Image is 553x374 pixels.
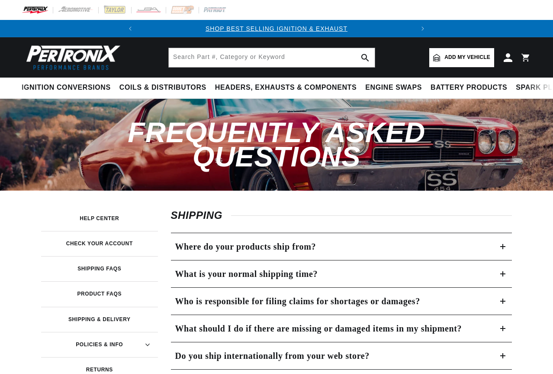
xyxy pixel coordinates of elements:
[76,342,123,347] h3: Policies & Info
[361,78,426,98] summary: Engine Swaps
[115,78,211,98] summary: Coils & Distributors
[171,233,512,260] summary: Where do your products ship from?
[80,216,119,221] h3: Help Center
[66,241,133,246] h3: Check your account
[211,78,361,98] summary: Headers, Exhausts & Components
[356,48,375,67] button: search button
[77,267,121,271] h3: Shipping FAQs
[41,332,158,357] summary: Policies & Info
[429,48,494,67] a: Add my vehicle
[139,24,414,33] div: Announcement
[431,83,507,92] span: Battery Products
[119,83,206,92] span: Coils & Distributors
[365,83,422,92] span: Engine Swaps
[86,367,113,372] h3: Returns
[426,78,511,98] summary: Battery Products
[122,20,139,37] button: Translation missing: en.sections.announcements.previous_announcement
[171,315,512,342] summary: What should I do if there are missing or damaged items in my shipment?
[175,240,316,254] h3: Where do your products ship from?
[175,294,420,308] h3: Who is responsible for filing claims for shortages or damages?
[41,281,158,306] a: Product FAQs
[77,292,122,296] h3: Product FAQs
[206,25,347,32] a: SHOP BEST SELLING IGNITION & EXHAUST
[171,288,512,315] summary: Who is responsible for filing claims for shortages or damages?
[444,53,490,62] span: Add my vehicle
[68,317,131,322] h3: Shipping & Delivery
[22,83,111,92] span: Ignition Conversions
[169,48,375,67] input: Search Part #, Category or Keyword
[175,322,462,335] h3: What should I do if there are missing or damaged items in my shipment?
[414,20,431,37] button: Translation missing: en.sections.announcements.next_announcement
[41,206,158,231] a: Help Center
[171,209,231,221] span: Shipping
[41,231,158,256] a: Check your account
[22,42,121,72] img: Pertronix
[171,260,512,287] summary: What is your normal shipping time?
[215,83,357,92] span: Headers, Exhausts & Components
[139,24,414,33] div: 1 of 2
[171,342,512,369] summary: Do you ship internationally from your web store?
[175,267,318,281] h3: What is your normal shipping time?
[41,256,158,281] a: Shipping FAQs
[175,349,370,363] h3: Do you ship internationally from your web store?
[128,117,425,172] span: Frequently Asked Questions
[22,78,115,98] summary: Ignition Conversions
[41,307,158,332] a: Shipping & Delivery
